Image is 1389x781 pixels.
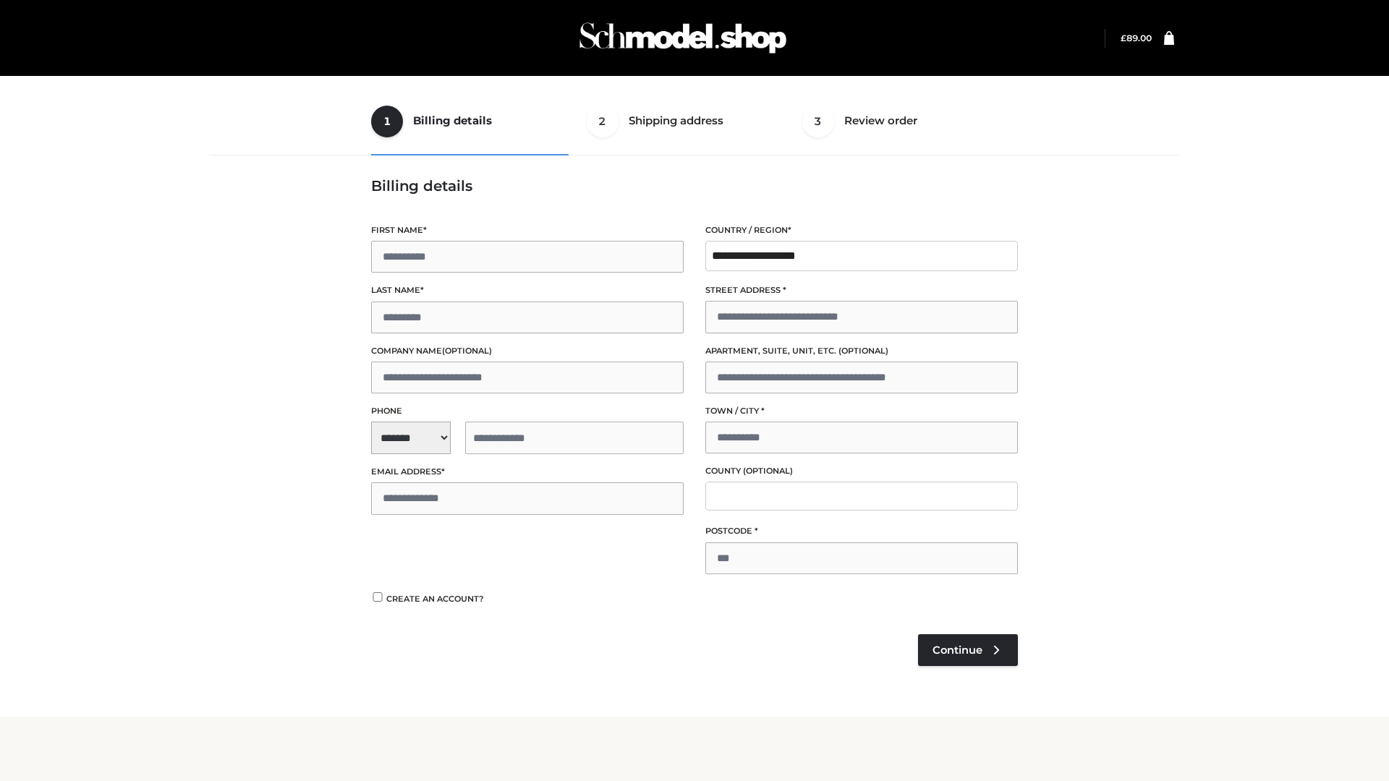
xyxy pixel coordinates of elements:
[371,465,684,479] label: Email address
[371,223,684,237] label: First name
[371,283,684,297] label: Last name
[1121,33,1126,43] span: £
[705,283,1018,297] label: Street address
[386,594,484,604] span: Create an account?
[1121,33,1152,43] bdi: 89.00
[705,404,1018,418] label: Town / City
[705,524,1018,538] label: Postcode
[933,644,982,657] span: Continue
[371,177,1018,195] h3: Billing details
[838,346,888,356] span: (optional)
[705,223,1018,237] label: Country / Region
[743,466,793,476] span: (optional)
[371,592,384,602] input: Create an account?
[918,634,1018,666] a: Continue
[574,9,791,67] img: Schmodel Admin 964
[371,404,684,418] label: Phone
[705,344,1018,358] label: Apartment, suite, unit, etc.
[1121,33,1152,43] a: £89.00
[442,346,492,356] span: (optional)
[705,464,1018,478] label: County
[371,344,684,358] label: Company name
